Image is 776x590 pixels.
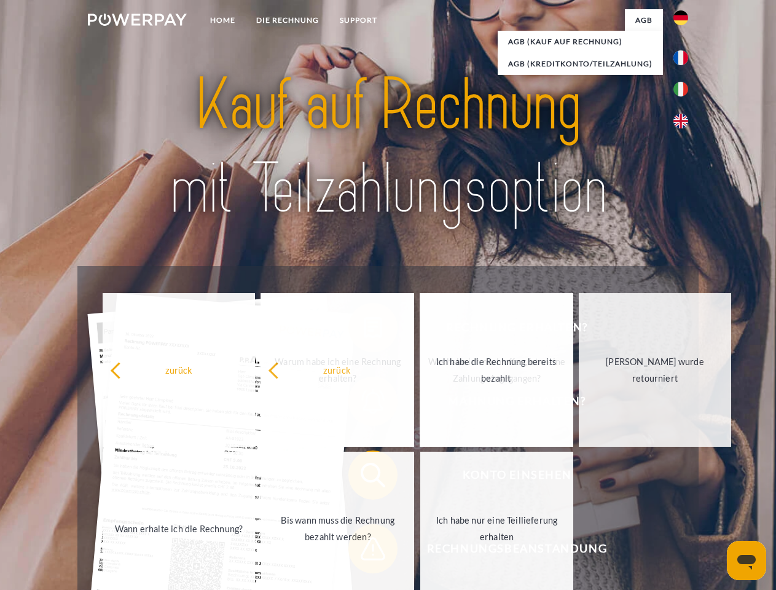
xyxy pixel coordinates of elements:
img: it [673,82,688,96]
div: Wann erhalte ich die Rechnung? [110,520,248,537]
div: Ich habe die Rechnung bereits bezahlt [427,353,565,387]
a: DIE RECHNUNG [246,9,329,31]
img: logo-powerpay-white.svg [88,14,187,26]
div: Ich habe nur eine Teillieferung erhalten [428,512,566,545]
a: agb [625,9,663,31]
img: en [673,114,688,128]
div: zurück [110,361,248,378]
div: Bis wann muss die Rechnung bezahlt werden? [268,512,407,545]
a: SUPPORT [329,9,388,31]
img: title-powerpay_de.svg [117,59,659,235]
a: AGB (Kreditkonto/Teilzahlung) [498,53,663,75]
a: Home [200,9,246,31]
iframe: Schaltfläche zum Öffnen des Messaging-Fensters [727,541,766,580]
a: AGB (Kauf auf Rechnung) [498,31,663,53]
img: fr [673,50,688,65]
div: [PERSON_NAME] wurde retourniert [586,353,724,387]
img: de [673,10,688,25]
div: zurück [268,361,406,378]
